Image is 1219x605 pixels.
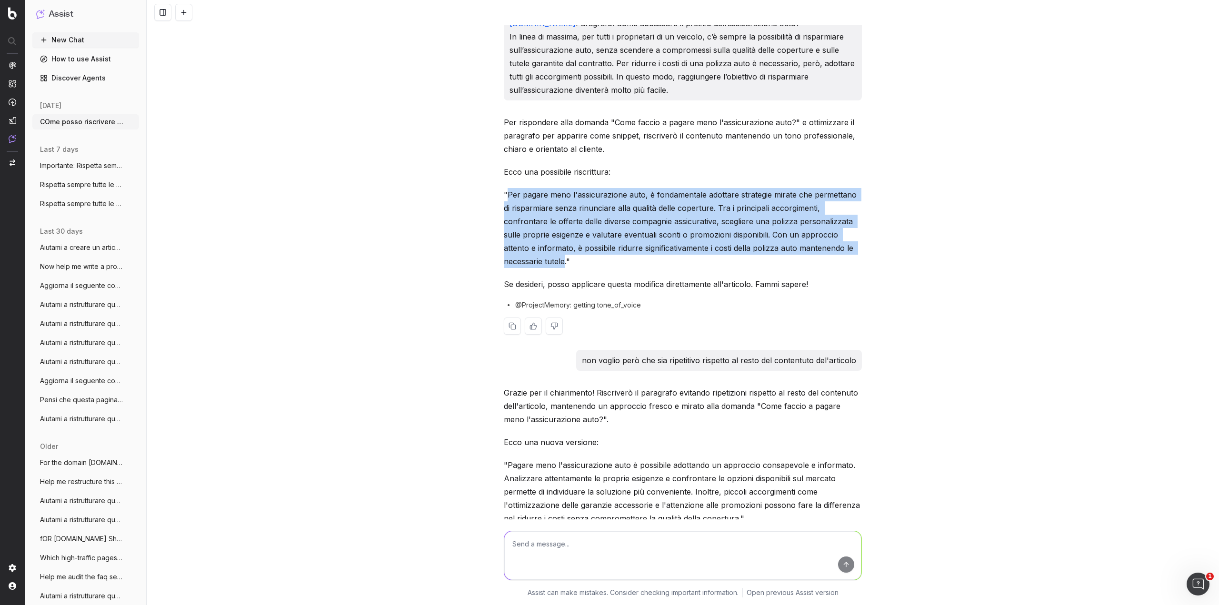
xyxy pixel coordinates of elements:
button: Aggiorna il seguente contenuto di glossa [32,278,139,293]
iframe: Intercom live chat [1187,573,1209,595]
span: last 30 days [40,227,83,236]
img: Switch project [10,159,15,166]
img: My account [9,582,16,590]
a: Discover Agents [32,70,139,86]
button: Aiutami a ristrutturare questo articolo [32,512,139,527]
span: 1 [1206,573,1214,580]
span: [DATE] [40,101,61,110]
p: Se desideri, posso applicare questa modifica direttamente all'articolo. Fammi sapere! [504,278,862,291]
img: Intelligence [9,79,16,88]
span: Help me restructure this article so that [40,477,124,486]
button: Aiutami a creare un articolo Domanda Fre [32,240,139,255]
button: Aiutami a ristrutturare questo articolo [32,335,139,350]
p: Ecco una nuova versione: [504,436,862,449]
button: Rispetta sempre tutte le seguenti istruz [32,196,139,211]
span: Aggiorna il seguente contenuto di glossa [40,376,124,386]
p: Ecco una possibile riscrittura: [504,165,862,179]
span: older [40,442,58,451]
p: non voglio però che sia ripetitivo rispetto al resto del contentuto del'articolo [582,354,856,367]
span: Aiutami a ristrutturare questo articolo [40,300,124,309]
p: Grazie per il chiarimento! Riscriverò il paragrafo evitando ripetizioni rispetto al resto del con... [504,386,862,426]
button: fOR [DOMAIN_NAME] Show me the [32,531,139,546]
span: Aiutami a ristrutturare questo articolo [40,515,124,525]
span: Which high-traffic pages haven’t been up [40,553,124,563]
img: Assist [9,135,16,143]
button: Help me restructure this article so that [32,474,139,489]
a: Open previous Assist version [747,588,839,597]
img: Analytics [9,61,16,69]
span: Rispetta sempre tutte le seguenti istruz [40,180,124,189]
span: fOR [DOMAIN_NAME] Show me the [40,534,124,544]
button: Aiutami a ristrutturare questo articolo [32,411,139,426]
span: Aiutami a ristrutturare questo articolo [40,319,124,328]
span: Aggiorna il seguente contenuto di glossa [40,281,124,290]
span: COme posso riscrivere questo paragrafo i [40,117,124,127]
img: Setting [9,564,16,572]
button: New Chat [32,32,139,48]
a: How to use Assist [32,51,139,67]
span: last 7 days [40,145,79,154]
button: Importante: Rispetta sempre tutte le seg [32,158,139,173]
img: Studio [9,117,16,124]
button: Aiutami a ristrutturare questo articolo [32,316,139,331]
button: Rispetta sempre tutte le seguenti istruz [32,177,139,192]
span: Aiutami a ristrutturare questo articolo [40,591,124,601]
button: Which high-traffic pages haven’t been up [32,550,139,565]
button: Aiutami a ristrutturare questo articolo [32,297,139,312]
span: Aiutami a ristrutturare questo articolo [40,357,124,367]
span: Pensi che questa pagina [URL] [40,395,124,405]
span: Rispetta sempre tutte le seguenti istruz [40,199,124,208]
span: Aiutami a ristrutturare questo articolo [40,414,124,424]
button: Aiutami a ristrutturare questo articolo [32,493,139,508]
span: Importante: Rispetta sempre tutte le seg [40,161,124,170]
span: Aiutami a ristrutturare questo articolo [40,338,124,347]
span: Now help me write a prompt to feed to yo [40,262,124,271]
span: For the domain [DOMAIN_NAME] identi [40,458,124,467]
button: Pensi che questa pagina [URL] [32,392,139,407]
p: "Per pagare meno l'assicurazione auto, è fondamentale adottare strategie mirate che permettano di... [504,188,862,268]
button: Aggiorna il seguente contenuto di glossa [32,373,139,388]
button: Assist [36,8,135,21]
p: Per rispondere alla domanda "Come faccio a pagare meno l'assicurazione auto?" e ottimizzare il pa... [504,116,862,156]
img: Botify logo [8,7,17,20]
button: COme posso riscrivere questo paragrafo i [32,114,139,129]
button: Now help me write a prompt to feed to yo [32,259,139,274]
span: Aiutami a ristrutturare questo articolo [40,496,124,506]
img: Activation [9,98,16,106]
span: @ProjectMemory: getting tone_of_voice [515,300,641,310]
button: Help me audit the faq section of assicur [32,569,139,585]
p: "Pagare meno l'assicurazione auto è possibile adottando un approccio consapevole e informato. Ana... [504,458,862,525]
img: Assist [36,10,45,19]
p: Assist can make mistakes. Consider checking important information. [528,588,739,597]
span: Help me audit the faq section of assicur [40,572,124,582]
button: For the domain [DOMAIN_NAME] identi [32,455,139,470]
button: Aiutami a ristrutturare questo articolo [32,354,139,369]
h1: Assist [49,8,73,21]
button: Aiutami a ristrutturare questo articolo [32,588,139,604]
span: Aiutami a creare un articolo Domanda Fre [40,243,124,252]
